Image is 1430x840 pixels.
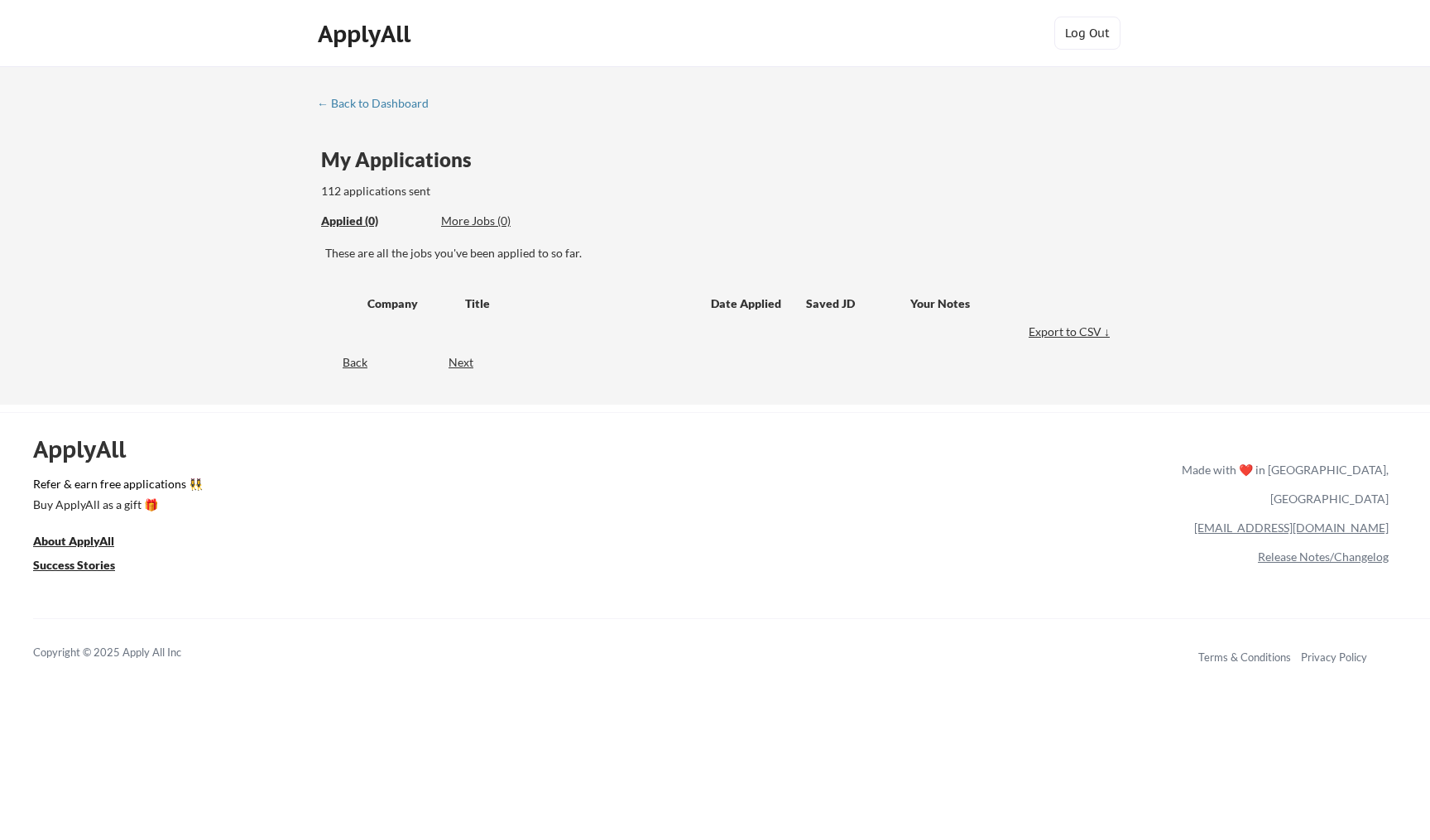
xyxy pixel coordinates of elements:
[1258,550,1389,564] a: Release Notes/Changelog
[1054,17,1120,50] button: Log Out
[1175,455,1389,513] div: Made with ❤️ in [GEOGRAPHIC_DATA], [GEOGRAPHIC_DATA]
[321,150,485,170] div: My Applications
[1198,650,1291,664] a: Terms & Conditions
[33,496,199,516] a: Buy ApplyAll as a gift 🎁
[1301,650,1367,664] a: Privacy Policy
[33,478,836,496] a: Refer & earn free applications 👯‍♀️
[317,98,441,109] div: ← Back to Dashboard
[317,354,367,371] div: Back
[33,645,223,661] div: Copyright © 2025 Apply All Inc
[317,97,441,113] a: ← Back to Dashboard
[441,213,563,229] div: More Jobs (0)
[33,499,199,511] div: Buy ApplyAll as a gift 🎁
[325,245,1114,262] div: These are all the jobs you've been applied to so far.
[1194,521,1389,535] a: [EMAIL_ADDRESS][DOMAIN_NAME]
[367,295,450,312] div: Company
[321,213,429,229] div: Applied (0)
[33,435,145,463] div: ApplyAll
[465,295,695,312] div: Title
[806,288,910,318] div: Saved JD
[441,213,563,230] div: These are job applications we think you'd be a good fit for, but couldn't apply you to automatica...
[33,556,137,577] a: Success Stories
[321,213,429,230] div: These are all the jobs you've been applied to so far.
[1029,324,1114,340] div: Export to CSV ↓
[711,295,784,312] div: Date Applied
[449,354,492,371] div: Next
[910,295,1099,312] div: Your Notes
[33,558,115,572] u: Success Stories
[318,20,415,48] div: ApplyAll
[321,183,641,199] div: 112 applications sent
[33,532,137,553] a: About ApplyAll
[33,534,114,548] u: About ApplyAll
